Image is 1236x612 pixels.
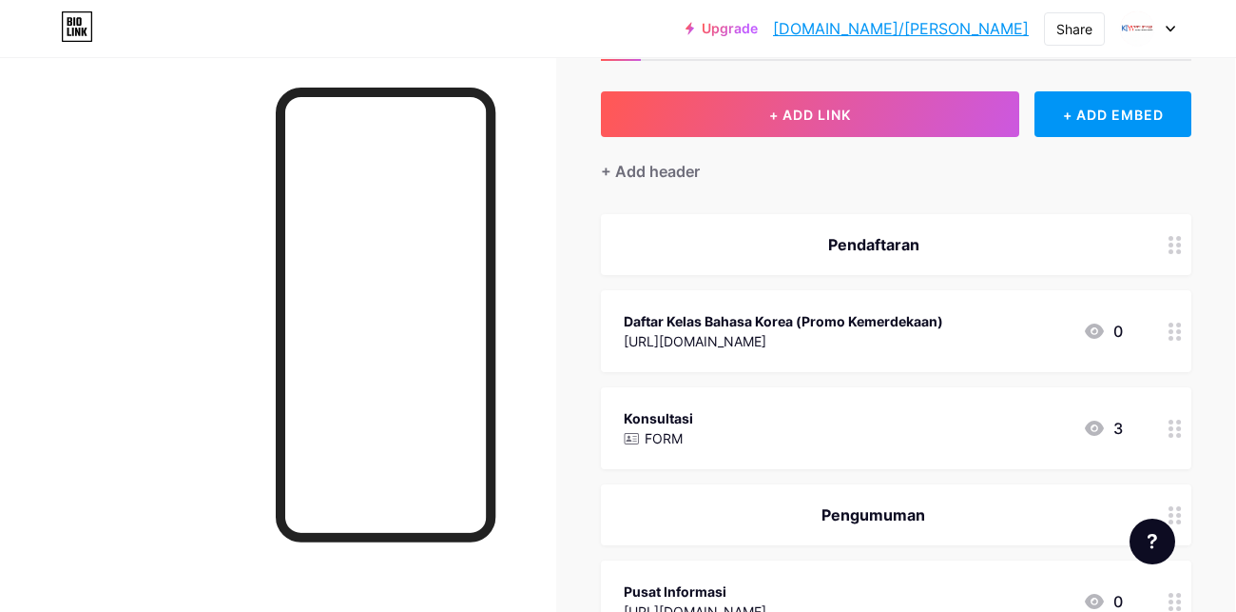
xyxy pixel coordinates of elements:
div: Daftar Kelas Bahasa Korea (Promo Kemerdekaan) [624,311,943,331]
div: Konsultasi [624,408,693,428]
div: 3 [1083,417,1123,440]
a: [DOMAIN_NAME]/[PERSON_NAME] [773,17,1029,40]
div: Pusat Informasi [624,582,766,602]
div: Pengumuman [624,503,1123,526]
a: Upgrade [686,21,758,36]
button: + ADD LINK [601,91,1019,137]
div: + Add header [601,160,700,183]
img: kiyasurabaya [1119,10,1155,47]
div: + ADD EMBED [1034,91,1191,137]
p: FORM [645,428,683,448]
div: Share [1056,19,1092,39]
div: [URL][DOMAIN_NAME] [624,331,943,351]
div: Pendaftaran [624,233,1123,256]
span: + ADD LINK [769,107,851,123]
div: 0 [1083,320,1123,343]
